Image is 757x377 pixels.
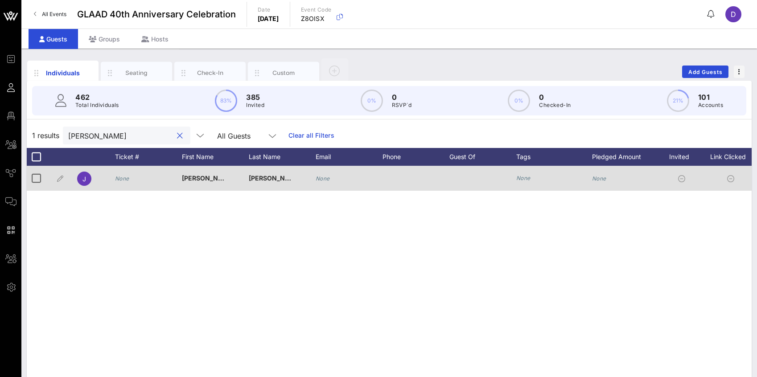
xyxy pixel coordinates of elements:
[659,148,708,166] div: Invited
[249,148,316,166] div: Last Name
[249,174,301,182] span: [PERSON_NAME]
[698,92,723,102] p: 101
[708,148,757,166] div: Link Clicked
[246,92,264,102] p: 385
[392,101,412,110] p: RSVP`d
[29,7,72,21] a: All Events
[217,132,251,140] div: All Guests
[190,69,230,77] div: Check-In
[383,148,449,166] div: Phone
[82,175,86,183] span: J
[725,6,741,22] div: D
[592,175,606,182] i: None
[316,175,330,182] i: None
[115,175,129,182] i: None
[539,101,571,110] p: Checked-In
[246,101,264,110] p: Invited
[42,11,66,17] span: All Events
[539,92,571,102] p: 0
[182,148,249,166] div: First Name
[258,14,279,23] p: [DATE]
[75,101,119,110] p: Total Individuals
[392,92,412,102] p: 0
[43,68,83,78] div: Individuals
[301,5,332,14] p: Event Code
[131,29,179,49] div: Hosts
[516,175,531,181] i: None
[688,69,723,75] span: Add Guests
[258,5,279,14] p: Date
[682,66,728,78] button: Add Guests
[698,101,723,110] p: Accounts
[288,131,334,140] a: Clear all Filters
[264,69,304,77] div: Custom
[182,174,235,182] span: [PERSON_NAME]
[592,148,659,166] div: Pledged Amount
[301,14,332,23] p: Z8OISX
[32,130,59,141] span: 1 results
[449,148,516,166] div: Guest Of
[117,69,156,77] div: Seating
[115,148,182,166] div: Ticket #
[29,29,78,49] div: Guests
[731,10,736,19] span: D
[516,148,592,166] div: Tags
[75,92,119,102] p: 462
[316,148,383,166] div: Email
[177,131,183,140] button: clear icon
[77,8,236,21] span: GLAAD 40th Anniversary Celebration
[78,29,131,49] div: Groups
[212,127,283,144] div: All Guests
